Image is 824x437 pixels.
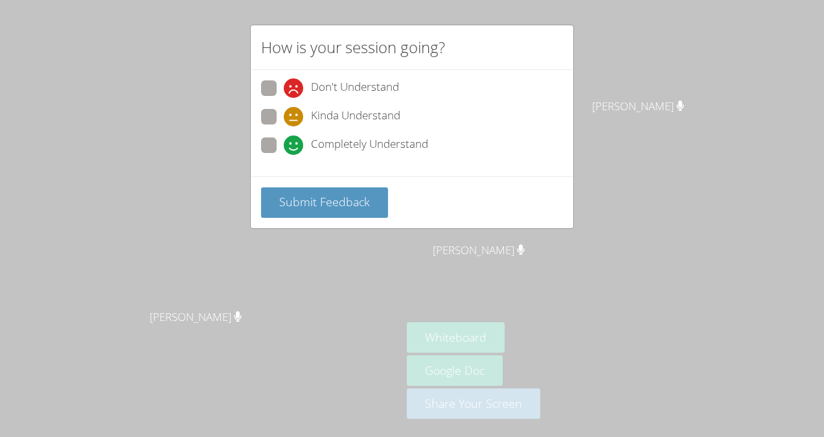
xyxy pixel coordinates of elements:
[261,36,445,59] h2: How is your session going?
[279,194,370,209] span: Submit Feedback
[311,136,428,155] span: Completely Understand
[311,78,399,98] span: Don't Understand
[311,107,400,126] span: Kinda Understand
[261,187,388,218] button: Submit Feedback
